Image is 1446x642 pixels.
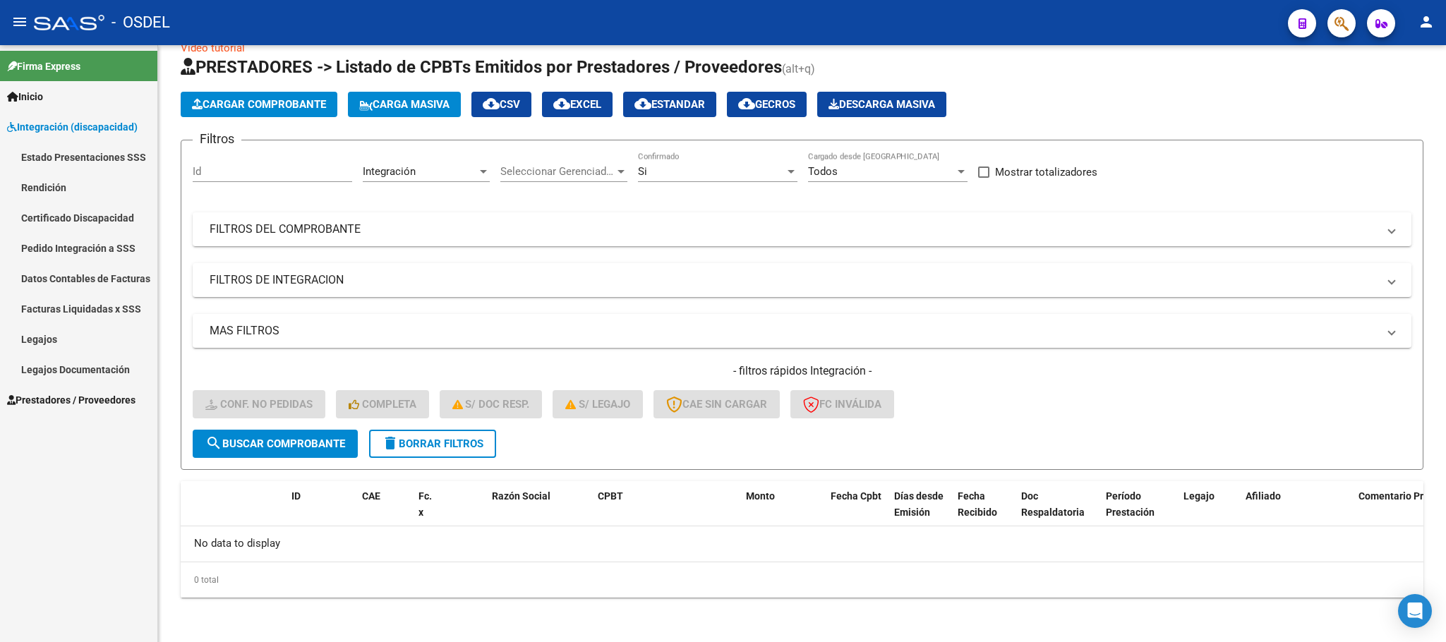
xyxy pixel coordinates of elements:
mat-icon: cloud_download [738,95,755,112]
button: Borrar Filtros [369,430,496,458]
span: Si [638,165,647,178]
button: Descarga Masiva [817,92,946,117]
span: CPBT [598,490,623,502]
span: PRESTADORES -> Listado de CPBTs Emitidos por Prestadores / Proveedores [181,57,782,77]
datatable-header-cell: Fecha Recibido [952,481,1016,543]
div: 0 total [181,562,1423,598]
button: Buscar Comprobante [193,430,358,458]
span: CAE [362,490,380,502]
button: Completa [336,390,429,418]
span: Conf. no pedidas [205,398,313,411]
button: Estandar [623,92,716,117]
span: Doc Respaldatoria [1021,490,1085,518]
button: Gecros [727,92,807,117]
datatable-header-cell: Monto [740,481,825,543]
datatable-header-cell: Afiliado [1240,481,1353,543]
button: Conf. no pedidas [193,390,325,418]
datatable-header-cell: Legajo [1178,481,1219,543]
mat-icon: delete [382,435,399,452]
button: CSV [471,92,531,117]
mat-icon: cloud_download [634,95,651,112]
span: Borrar Filtros [382,437,483,450]
button: EXCEL [542,92,613,117]
mat-panel-title: FILTROS DE INTEGRACION [210,272,1378,288]
datatable-header-cell: Razón Social [486,481,592,543]
datatable-header-cell: Doc Respaldatoria [1016,481,1100,543]
button: CAE SIN CARGAR [653,390,780,418]
span: Integración (discapacidad) [7,119,138,135]
span: Razón Social [492,490,550,502]
mat-expansion-panel-header: FILTROS DE INTEGRACION [193,263,1411,297]
datatable-header-cell: ID [286,481,356,543]
mat-expansion-panel-header: FILTROS DEL COMPROBANTE [193,212,1411,246]
span: Descarga Masiva [829,98,935,111]
mat-icon: menu [11,13,28,30]
datatable-header-cell: Período Prestación [1100,481,1178,543]
button: S/ legajo [553,390,643,418]
mat-icon: cloud_download [553,95,570,112]
span: - OSDEL [112,7,170,38]
span: ID [291,490,301,502]
span: Buscar Comprobante [205,437,345,450]
button: Carga Masiva [348,92,461,117]
button: S/ Doc Resp. [440,390,543,418]
span: Monto [746,490,775,502]
h4: - filtros rápidos Integración - [193,363,1411,379]
datatable-header-cell: Días desde Emisión [888,481,952,543]
span: CSV [483,98,520,111]
span: Estandar [634,98,705,111]
span: Seleccionar Gerenciador [500,165,615,178]
span: Inicio [7,89,43,104]
datatable-header-cell: CPBT [592,481,740,543]
datatable-header-cell: Fecha Cpbt [825,481,888,543]
span: Completa [349,398,416,411]
span: Legajo [1183,490,1215,502]
mat-icon: cloud_download [483,95,500,112]
mat-icon: person [1418,13,1435,30]
span: Fc. x [418,490,432,518]
datatable-header-cell: CAE [356,481,413,543]
mat-expansion-panel-header: MAS FILTROS [193,314,1411,348]
datatable-header-cell: Fc. x [413,481,441,543]
div: No data to display [181,526,1423,562]
span: (alt+q) [782,62,815,75]
span: Afiliado [1246,490,1281,502]
span: Carga Masiva [359,98,450,111]
span: Período Prestación [1106,490,1155,518]
span: EXCEL [553,98,601,111]
span: S/ legajo [565,398,630,411]
mat-icon: search [205,435,222,452]
button: Cargar Comprobante [181,92,337,117]
span: FC Inválida [803,398,881,411]
span: Todos [808,165,838,178]
span: Días desde Emisión [894,490,944,518]
button: FC Inválida [790,390,894,418]
span: Mostrar totalizadores [995,164,1097,181]
span: Cargar Comprobante [192,98,326,111]
app-download-masive: Descarga masiva de comprobantes (adjuntos) [817,92,946,117]
span: Fecha Recibido [958,490,997,518]
mat-panel-title: FILTROS DEL COMPROBANTE [210,222,1378,237]
div: Open Intercom Messenger [1398,594,1432,628]
mat-panel-title: MAS FILTROS [210,323,1378,339]
span: Prestadores / Proveedores [7,392,135,408]
a: Video tutorial [181,42,245,54]
span: S/ Doc Resp. [452,398,530,411]
span: Firma Express [7,59,80,74]
span: CAE SIN CARGAR [666,398,767,411]
h3: Filtros [193,129,241,149]
span: Integración [363,165,416,178]
span: Gecros [738,98,795,111]
span: Fecha Cpbt [831,490,881,502]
